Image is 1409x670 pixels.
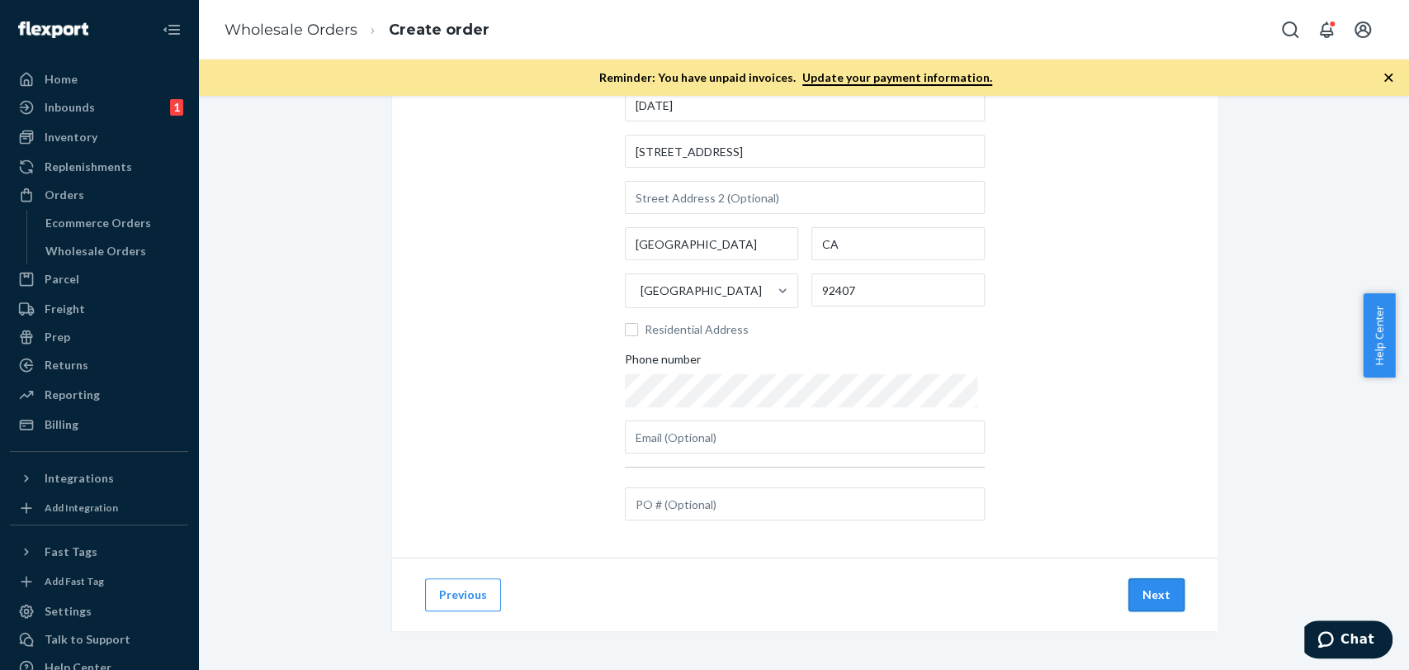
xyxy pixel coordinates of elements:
span: Phone number [625,351,701,374]
button: Help Center [1363,293,1395,378]
input: Residential Address [625,323,638,336]
a: Inbounds1 [10,94,188,121]
div: Returns [45,357,88,373]
input: Email (Optional) [625,421,985,454]
a: Prep [10,324,188,350]
img: Flexport logo [18,21,88,38]
input: [GEOGRAPHIC_DATA] [639,283,641,299]
input: Company Name [625,88,985,121]
a: Update your payment information. [802,70,992,86]
ol: breadcrumbs [211,6,503,55]
a: Ecommerce Orders [37,210,189,236]
iframe: Opens a widget where you can chat to one of our agents [1304,620,1392,662]
div: Billing [45,416,78,433]
span: Residential Address [645,321,985,338]
div: Reporting [45,387,100,403]
div: 1 [170,99,183,116]
div: Integrations [45,470,114,487]
input: Street Address [625,135,985,168]
div: Ecommerce Orders [45,215,151,231]
div: Settings [45,603,92,620]
div: Add Integration [45,501,118,515]
div: Parcel [45,271,79,287]
a: Parcel [10,266,188,292]
button: Open notifications [1310,13,1343,46]
button: Previous [425,578,501,611]
button: Fast Tags [10,539,188,565]
div: Replenishments [45,159,132,175]
a: Add Fast Tag [10,572,188,592]
button: Integrations [10,465,188,492]
div: Wholesale Orders [45,243,146,259]
div: Orders [45,187,84,203]
div: Inventory [45,129,97,145]
a: Create order [389,21,489,39]
input: ZIP Code [811,273,985,306]
div: Freight [45,301,85,317]
button: Talk to Support [10,626,188,653]
input: City [625,227,798,260]
button: Open account menu [1346,13,1379,46]
a: Orders [10,182,188,208]
div: [GEOGRAPHIC_DATA] [641,283,762,299]
a: Add Integration [10,498,188,518]
div: Add Fast Tag [45,574,104,588]
div: Fast Tags [45,544,97,560]
a: Wholesale Orders [37,238,189,264]
a: Reporting [10,382,188,408]
a: Replenishments [10,154,188,180]
input: State [811,227,985,260]
input: PO # (Optional) [625,487,985,520]
button: Next [1128,578,1184,611]
a: Billing [10,411,188,438]
a: Freight [10,296,188,322]
p: Reminder: You have unpaid invoices. [599,69,992,86]
a: Returns [10,352,188,378]
div: Home [45,71,78,88]
div: Talk to Support [45,631,130,648]
input: Street Address 2 (Optional) [625,181,985,214]
a: Settings [10,598,188,625]
div: Inbounds [45,99,95,116]
div: Prep [45,329,70,345]
a: Wholesale Orders [225,21,357,39]
button: Open Search Box [1274,13,1307,46]
a: Home [10,66,188,93]
button: Close Navigation [155,13,188,46]
a: Inventory [10,124,188,150]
